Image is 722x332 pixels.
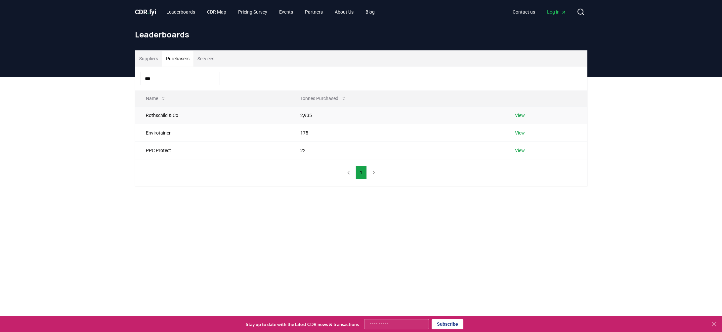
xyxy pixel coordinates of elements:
[542,6,572,18] a: Log in
[135,106,290,124] td: Rothschild & Co
[360,6,380,18] a: Blog
[147,8,149,16] span: .
[135,29,587,40] h1: Leaderboards
[329,6,359,18] a: About Us
[135,141,290,159] td: PPC Protect
[233,6,273,18] a: Pricing Survey
[161,6,380,18] nav: Main
[135,124,290,141] td: Envirotainer
[507,6,572,18] nav: Main
[135,8,156,16] span: CDR fyi
[356,166,367,179] button: 1
[135,7,156,17] a: CDR.fyi
[290,141,504,159] td: 22
[274,6,298,18] a: Events
[202,6,232,18] a: CDR Map
[141,92,171,105] button: Name
[162,51,193,67] button: Purchasers
[515,147,525,154] a: View
[193,51,218,67] button: Services
[135,51,162,67] button: Suppliers
[300,6,328,18] a: Partners
[507,6,540,18] a: Contact us
[515,112,525,119] a: View
[295,92,352,105] button: Tonnes Purchased
[547,9,566,15] span: Log in
[290,106,504,124] td: 2,935
[290,124,504,141] td: 175
[515,130,525,136] a: View
[161,6,200,18] a: Leaderboards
